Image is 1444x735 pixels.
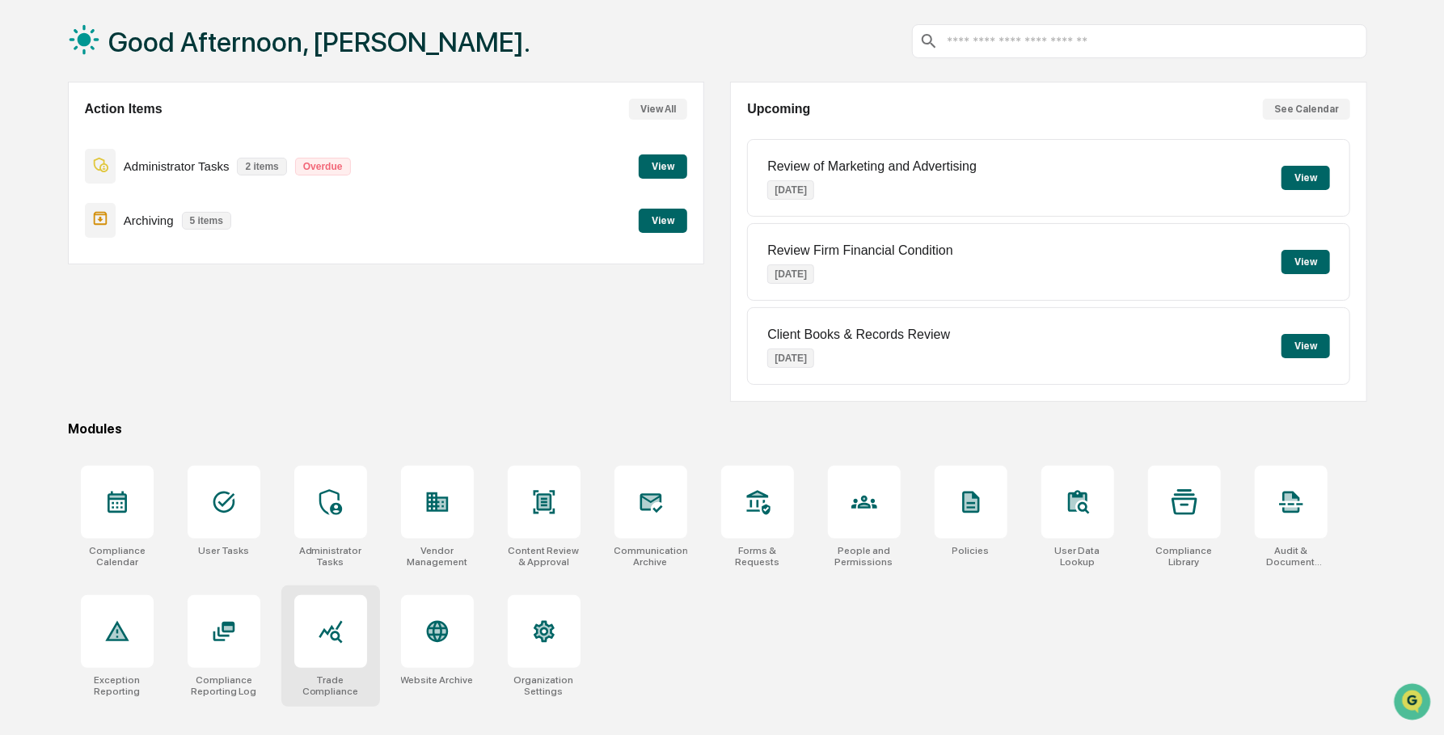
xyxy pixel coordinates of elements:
div: Forms & Requests [721,545,794,568]
p: Review of Marketing and Advertising [767,159,977,174]
p: [DATE] [767,180,814,200]
iframe: Open customer support [1392,682,1436,725]
div: 🗄️ [117,205,130,218]
div: Compliance Reporting Log [188,674,260,697]
div: Content Review & Approval [508,545,581,568]
button: View [639,154,687,179]
div: People and Permissions [828,545,901,568]
a: View [639,158,687,173]
button: View All [629,99,687,120]
div: Exception Reporting [81,674,154,697]
div: Compliance Calendar [81,545,154,568]
div: User Data Lookup [1041,545,1114,568]
div: Audit & Document Logs [1255,545,1328,568]
span: Data Lookup [32,234,102,251]
div: Policies [952,545,990,556]
div: Modules [68,421,1367,437]
div: Trade Compliance [294,674,367,697]
p: Archiving [124,213,174,227]
div: 🖐️ [16,205,29,218]
button: View [1281,250,1330,274]
h2: Action Items [85,102,163,116]
h2: Upcoming [747,102,810,116]
span: Preclearance [32,204,104,220]
button: View [1281,166,1330,190]
p: [DATE] [767,348,814,368]
a: View [639,212,687,227]
div: 🔎 [16,236,29,249]
img: 1746055101610-c473b297-6a78-478c-a979-82029cc54cd1 [16,124,45,153]
div: Start new chat [55,124,265,140]
p: Client Books & Records Review [767,327,950,342]
h1: Good Afternoon, [PERSON_NAME]. [108,26,531,58]
p: [DATE] [767,264,814,284]
div: Website Archive [401,674,474,686]
p: Administrator Tasks [124,159,230,173]
button: See Calendar [1263,99,1350,120]
button: View [639,209,687,233]
p: 2 items [237,158,286,175]
p: Review Firm Financial Condition [767,243,952,258]
div: User Tasks [198,545,249,556]
div: Compliance Library [1148,545,1221,568]
p: Overdue [295,158,351,175]
a: Powered byPylon [114,273,196,286]
div: Vendor Management [401,545,474,568]
div: Communications Archive [614,545,687,568]
a: 🔎Data Lookup [10,228,108,257]
div: Administrator Tasks [294,545,367,568]
span: Pylon [161,274,196,286]
span: Attestations [133,204,201,220]
a: 🗄️Attestations [111,197,207,226]
div: We're available if you need us! [55,140,205,153]
button: Start new chat [275,129,294,148]
a: 🖐️Preclearance [10,197,111,226]
div: Organization Settings [508,674,581,697]
p: How can we help? [16,34,294,60]
button: View [1281,334,1330,358]
p: 5 items [182,212,231,230]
